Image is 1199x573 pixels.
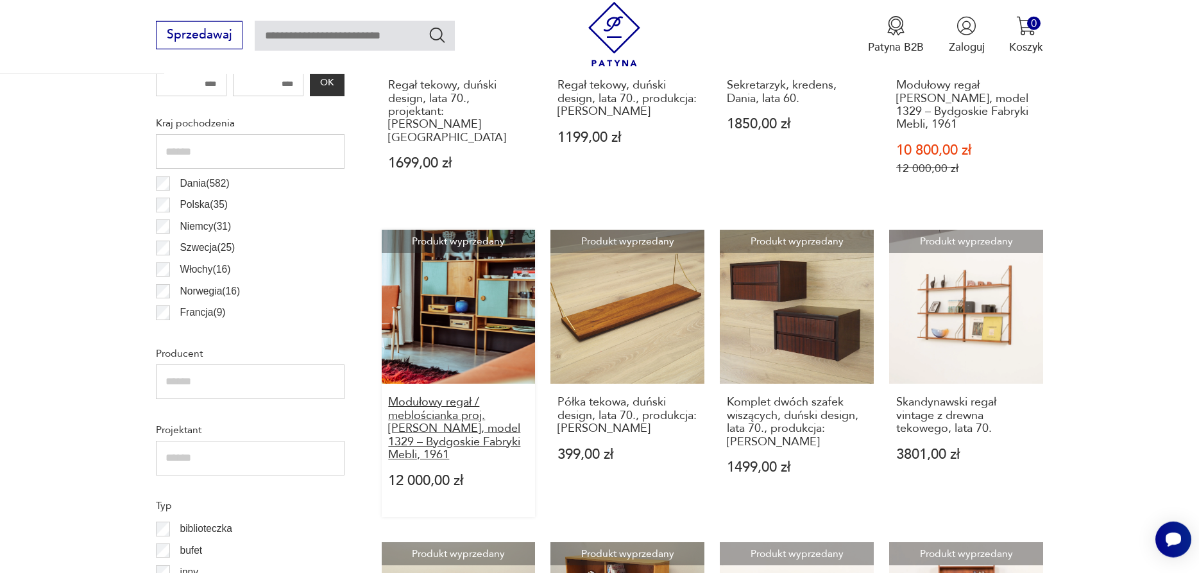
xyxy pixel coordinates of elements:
[720,230,874,517] a: Produkt wyprzedanyKomplet dwóch szafek wiszących, duński design, lata 70., produkcja: DaniaKomple...
[180,175,229,192] p: Dania ( 582 )
[382,230,536,517] a: Produkt wyprzedanyModułowy regał / meblościanka proj. Rajmund Hałas, model 1329 – Bydgoskie Fabry...
[889,230,1043,517] a: Produkt wyprzedanySkandynawski regał vintage z drewna tekowego, lata 70.Skandynawski regał vintag...
[156,115,344,132] p: Kraj pochodzenia
[388,396,528,461] h3: Modułowy regał / meblościanka proj. [PERSON_NAME], model 1329 – Bydgoskie Fabryki Mebli, 1961
[180,542,202,559] p: bufet
[180,196,228,213] p: Polska ( 35 )
[949,16,985,55] button: Zaloguj
[868,40,924,55] p: Patyna B2B
[1016,16,1036,36] img: Ikona koszyka
[557,79,697,118] h3: Regał tekowy, duński design, lata 70., produkcja: [PERSON_NAME]
[180,261,230,278] p: Włochy ( 16 )
[582,2,647,67] img: Patyna - sklep z meblami i dekoracjami vintage
[868,16,924,55] a: Ikona medaluPatyna B2B
[388,79,528,144] h3: Regał tekowy, duński design, lata 70., projektant: [PERSON_NAME][GEOGRAPHIC_DATA]
[557,131,697,144] p: 1199,00 zł
[180,326,264,343] p: Czechosłowacja ( 6 )
[896,448,1036,461] p: 3801,00 zł
[1009,16,1043,55] button: 0Koszyk
[1009,40,1043,55] p: Koszyk
[180,239,235,256] p: Szwecja ( 25 )
[1027,17,1041,30] div: 0
[388,474,528,488] p: 12 000,00 zł
[180,304,225,321] p: Francja ( 9 )
[156,422,344,438] p: Projektant
[388,157,528,170] p: 1699,00 zł
[156,497,344,514] p: Typ
[727,117,867,131] p: 1850,00 zł
[896,79,1036,132] h3: Modułowy regał [PERSON_NAME], model 1329 – Bydgoskie Fabryki Mebli, 1961
[310,69,344,96] button: OK
[180,218,231,235] p: Niemcy ( 31 )
[896,144,1036,157] p: 10 800,00 zł
[727,461,867,474] p: 1499,00 zł
[727,79,867,105] h3: Sekretarzyk, kredens, Dania, lata 60.
[550,230,704,517] a: Produkt wyprzedanyPółka tekowa, duński design, lata 70., produkcja: DaniaPółka tekowa, duński des...
[156,21,242,49] button: Sprzedawaj
[557,448,697,461] p: 399,00 zł
[1155,522,1191,558] iframe: Smartsupp widget button
[180,283,240,300] p: Norwegia ( 16 )
[557,396,697,435] h3: Półka tekowa, duński design, lata 70., produkcja: [PERSON_NAME]
[886,16,906,36] img: Ikona medalu
[727,396,867,449] h3: Komplet dwóch szafek wiszących, duński design, lata 70., produkcja: [PERSON_NAME]
[428,26,446,44] button: Szukaj
[896,162,1036,175] p: 12 000,00 zł
[868,16,924,55] button: Patyna B2B
[949,40,985,55] p: Zaloguj
[156,31,242,41] a: Sprzedawaj
[896,396,1036,435] h3: Skandynawski regał vintage z drewna tekowego, lata 70.
[180,520,232,537] p: biblioteczka
[957,16,976,36] img: Ikonka użytkownika
[156,345,344,362] p: Producent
